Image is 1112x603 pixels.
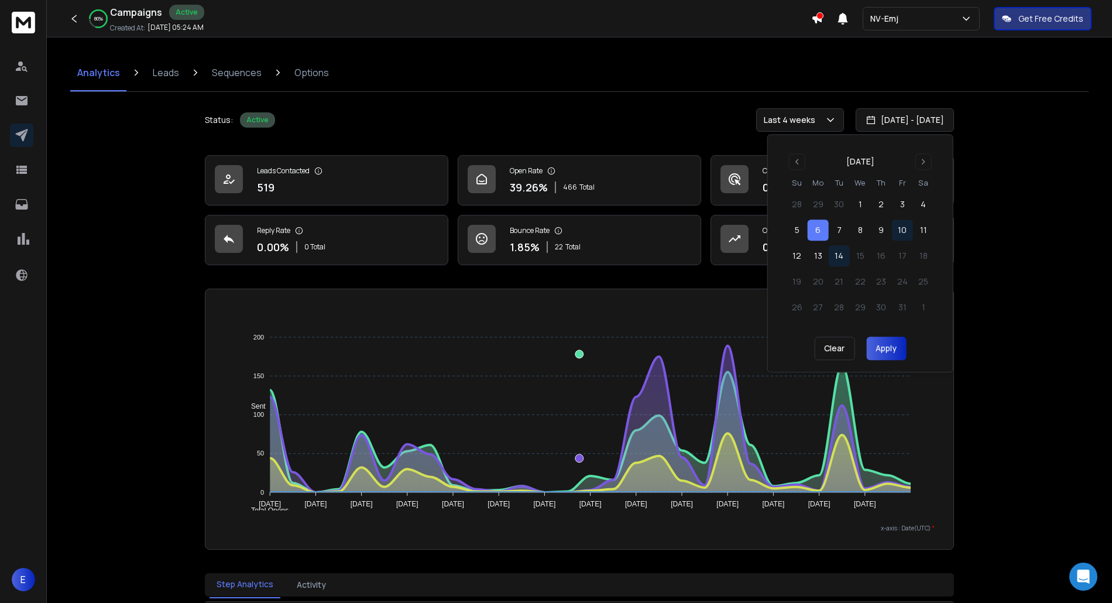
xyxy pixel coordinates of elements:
[442,500,464,508] tspan: [DATE]
[850,194,871,215] button: 1
[787,220,808,241] button: 5
[563,183,577,192] span: 466
[787,194,808,215] button: 28
[850,220,871,241] button: 8
[870,13,903,25] p: NV-Emj
[260,489,264,496] tspan: 0
[808,500,830,508] tspan: [DATE]
[763,166,794,176] p: Click Rate
[458,215,701,265] a: Bounce Rate1.85%22Total
[892,194,913,215] button: 3
[850,177,871,189] th: Wednesday
[257,239,289,255] p: 0.00 %
[808,177,829,189] th: Monday
[763,500,785,508] tspan: [DATE]
[829,220,850,241] button: 7
[242,506,289,515] span: Total Opens
[866,337,906,361] button: Apply
[711,215,954,265] a: Opportunities0$0
[70,54,127,91] a: Analytics
[625,500,647,508] tspan: [DATE]
[242,402,266,410] span: Sent
[579,500,602,508] tspan: [DATE]
[763,226,806,235] p: Opportunities
[871,194,892,215] button: 2
[789,153,805,170] button: Go to previous month
[510,239,540,255] p: 1.85 %
[396,500,418,508] tspan: [DATE]
[892,220,913,241] button: 10
[294,66,329,80] p: Options
[915,153,932,170] button: Go to next month
[871,220,892,241] button: 9
[671,500,693,508] tspan: [DATE]
[257,166,310,176] p: Leads Contacted
[854,500,876,508] tspan: [DATE]
[351,500,373,508] tspan: [DATE]
[711,155,954,205] a: Click Rate0.00%0 Total
[913,220,934,241] button: 11
[871,177,892,189] th: Thursday
[153,66,179,80] p: Leads
[829,246,850,267] button: 14
[913,177,934,189] th: Saturday
[856,108,954,132] button: [DATE] - [DATE]
[488,500,510,508] tspan: [DATE]
[787,246,808,267] button: 12
[913,194,934,215] button: 4
[808,246,829,267] button: 13
[205,155,448,205] a: Leads Contacted519
[205,114,233,126] p: Status:
[169,5,204,20] div: Active
[94,15,103,22] p: 80 %
[224,524,935,533] p: x-axis : Date(UTC)
[808,194,829,215] button: 29
[510,179,548,196] p: 39.26 %
[1069,563,1097,591] div: Open Intercom Messenger
[808,220,829,241] button: 6
[205,215,448,265] a: Reply Rate0.00%0 Total
[253,334,264,341] tspan: 200
[110,23,145,33] p: Created At:
[253,411,264,418] tspan: 100
[846,156,874,167] div: [DATE]
[257,226,290,235] p: Reply Rate
[510,226,550,235] p: Bounce Rate
[12,568,35,591] button: E
[205,54,269,91] a: Sequences
[555,242,563,252] span: 22
[257,179,274,196] p: 519
[259,500,281,508] tspan: [DATE]
[110,5,162,19] h1: Campaigns
[458,155,701,205] a: Open Rate39.26%466Total
[290,572,333,598] button: Activity
[510,166,543,176] p: Open Rate
[147,23,204,32] p: [DATE] 05:24 AM
[210,571,280,598] button: Step Analytics
[814,337,854,361] button: Clear
[763,239,769,255] p: 0
[787,177,808,189] th: Sunday
[287,54,336,91] a: Options
[253,372,264,379] tspan: 150
[565,242,581,252] span: Total
[716,500,739,508] tspan: [DATE]
[240,112,275,128] div: Active
[534,500,556,508] tspan: [DATE]
[829,194,850,215] button: 30
[77,66,120,80] p: Analytics
[763,179,795,196] p: 0.00 %
[212,66,262,80] p: Sequences
[994,7,1092,30] button: Get Free Credits
[257,450,264,457] tspan: 50
[764,114,820,126] p: Last 4 weeks
[892,177,913,189] th: Friday
[304,242,325,252] p: 0 Total
[829,177,850,189] th: Tuesday
[579,183,595,192] span: Total
[304,500,327,508] tspan: [DATE]
[146,54,186,91] a: Leads
[1018,13,1083,25] p: Get Free Credits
